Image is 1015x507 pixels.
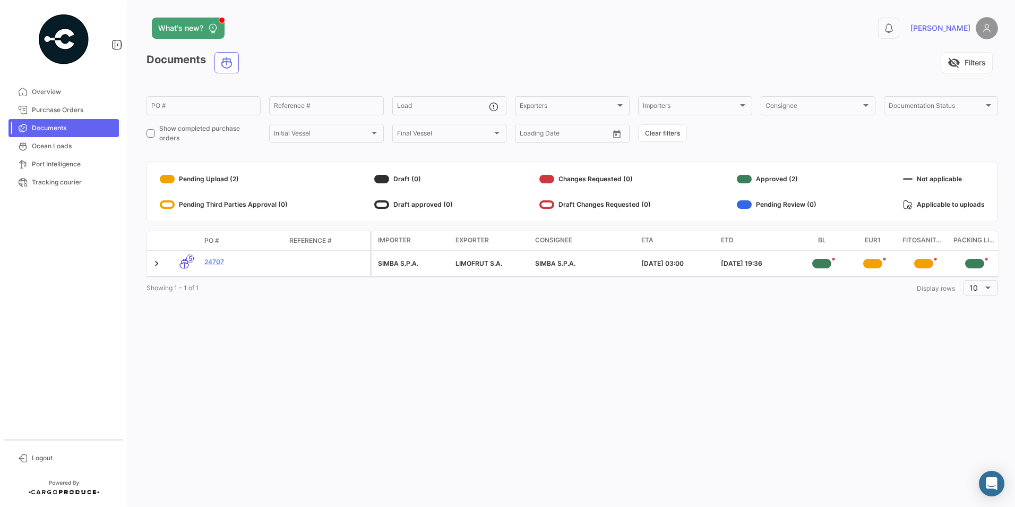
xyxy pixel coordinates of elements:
[32,178,115,187] span: Tracking courier
[520,131,535,139] input: From
[158,23,203,33] span: What's new?
[535,259,575,267] span: SIMBA S.P.A.
[204,257,281,267] a: 24707
[539,171,651,188] div: Changes Requested (0)
[374,196,453,213] div: Draft approved (0)
[539,196,651,213] div: Draft Changes Requested (0)
[898,231,949,250] datatable-header-cell: Fitosanitario
[969,283,978,292] span: 10
[37,13,90,66] img: powered-by.png
[638,124,687,142] button: Clear filters
[289,236,332,246] span: Reference #
[949,231,1000,250] datatable-header-cell: Packing List
[542,131,584,139] input: To
[32,105,115,115] span: Purchase Orders
[186,255,194,263] span: 5
[378,259,447,268] div: SIMBA S.P.A.
[865,235,881,246] span: EUR1
[455,235,489,245] span: Exporter
[374,171,453,188] div: Draft (0)
[274,131,369,139] span: Initial Vessel
[159,124,261,143] span: Show completed purchase orders
[717,231,796,250] datatable-header-cell: ETD
[168,236,200,245] datatable-header-cell: Transport mode
[520,104,615,111] span: Exporters
[32,123,115,133] span: Documents
[531,231,637,250] datatable-header-cell: Consignee
[917,284,955,292] span: Display rows
[200,232,285,250] datatable-header-cell: PO #
[641,259,712,268] div: [DATE] 03:00
[32,159,115,169] span: Port Intelligence
[847,231,898,250] datatable-header-cell: EUR1
[737,171,816,188] div: Approved (2)
[32,141,115,151] span: Ocean Loads
[721,235,734,245] span: ETD
[147,52,242,73] h3: Documents
[643,104,738,111] span: Importers
[285,232,370,250] datatable-header-cell: Reference #
[8,119,119,137] a: Documents
[948,56,960,69] span: visibility_off
[397,131,492,139] span: Final Vessel
[147,284,199,292] span: Showing 1 - 1 of 1
[378,235,411,245] span: Importer
[372,231,451,250] datatable-header-cell: Importer
[8,173,119,191] a: Tracking courier
[160,196,288,213] div: Pending Third Parties Approval (0)
[8,83,119,101] a: Overview
[796,231,847,250] datatable-header-cell: BL
[903,196,985,213] div: Applicable to uploads
[902,235,945,246] span: Fitosanitario
[455,259,527,268] div: LIMOFRUT S.A.
[721,259,792,268] div: [DATE] 19:36
[8,101,119,119] a: Purchase Orders
[215,53,238,73] button: Ocean
[910,23,970,33] span: [PERSON_NAME]
[609,126,625,142] button: Open calendar
[979,471,1004,496] div: Abrir Intercom Messenger
[941,52,993,73] button: visibility_offFilters
[8,137,119,155] a: Ocean Loads
[737,196,816,213] div: Pending Review (0)
[765,104,861,111] span: Consignee
[976,17,998,39] img: placeholder-user.png
[451,231,531,250] datatable-header-cell: Exporter
[818,235,826,246] span: BL
[8,155,119,173] a: Port Intelligence
[637,231,717,250] datatable-header-cell: ETA
[151,258,162,269] a: Expand/Collapse Row
[641,235,653,245] span: ETA
[535,235,572,245] span: Consignee
[889,104,984,111] span: Documentation Status
[32,453,115,463] span: Logout
[32,87,115,97] span: Overview
[160,171,288,188] div: Pending Upload (2)
[204,236,219,246] span: PO #
[152,18,225,39] button: What's new?
[903,171,985,188] div: Not applicable
[953,235,996,246] span: Packing List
